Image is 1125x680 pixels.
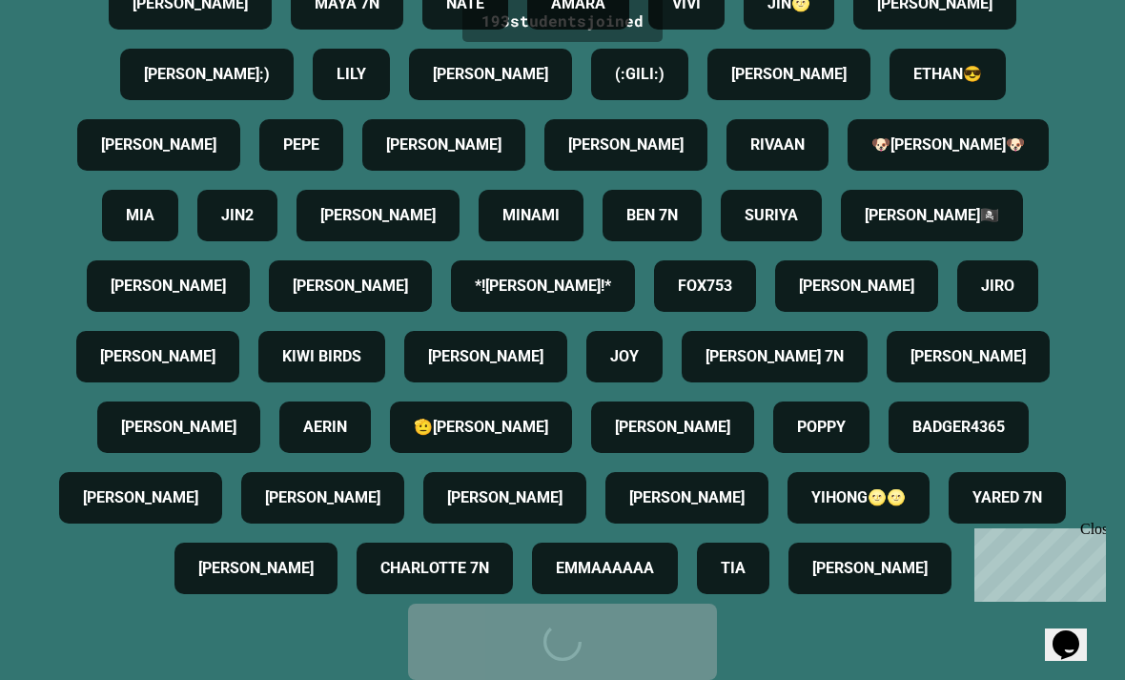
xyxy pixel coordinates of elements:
h4: 🐶[PERSON_NAME]🐶 [871,134,1025,156]
h4: AERIN [303,416,347,439]
h4: [PERSON_NAME]🏴‍☠️ [865,204,999,227]
h4: KIWI BIRDS [282,345,361,368]
h4: ETHAN😎 [913,63,982,86]
h4: [PERSON_NAME] [812,557,928,580]
h4: [PERSON_NAME] 7N [706,345,844,368]
h4: [PERSON_NAME] [615,416,730,439]
h4: SURIYA [745,204,798,227]
h4: TIA [721,557,746,580]
h4: [PERSON_NAME] [799,275,914,298]
h4: YIHONG🌝🌝 [811,486,906,509]
h4: (:GILI:) [615,63,665,86]
h4: [PERSON_NAME] [320,204,436,227]
h4: BEN 7N [626,204,678,227]
h4: LILY [337,63,366,86]
iframe: chat widget [967,521,1106,602]
h4: [PERSON_NAME] [121,416,236,439]
h4: [PERSON_NAME] [101,134,216,156]
h4: [PERSON_NAME] [100,345,215,368]
h4: [PERSON_NAME] [111,275,226,298]
iframe: chat widget [1045,604,1106,661]
h4: JOY [610,345,639,368]
h4: [PERSON_NAME] [293,275,408,298]
h4: CHARLOTTE 7N [380,557,489,580]
h4: MIA [126,204,154,227]
h4: [PERSON_NAME] [447,486,562,509]
h4: [PERSON_NAME] [386,134,501,156]
h4: FOX753 [678,275,732,298]
h4: JIRO [981,275,1014,298]
h4: PEPE [283,134,319,156]
h4: [PERSON_NAME] [568,134,684,156]
h4: [PERSON_NAME] [198,557,314,580]
h4: *![PERSON_NAME]!* [475,275,611,298]
h4: EMMAAAAAA [556,557,654,580]
h4: MINAMI [502,204,560,227]
h4: RIVAAN [750,134,805,156]
h4: JIN2 [221,204,254,227]
h4: BADGER4365 [912,416,1005,439]
h4: [PERSON_NAME]:) [144,63,270,86]
h4: YARED 7N [972,486,1042,509]
h4: [PERSON_NAME] [83,486,198,509]
h4: [PERSON_NAME] [265,486,380,509]
h4: [PERSON_NAME] [629,486,745,509]
h4: [PERSON_NAME] [910,345,1026,368]
h4: [PERSON_NAME] [731,63,847,86]
h4: POPPY [797,416,846,439]
h4: [PERSON_NAME] [428,345,543,368]
div: Chat with us now!Close [8,8,132,121]
h4: [PERSON_NAME] [433,63,548,86]
h4: 🫡[PERSON_NAME] [414,416,548,439]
